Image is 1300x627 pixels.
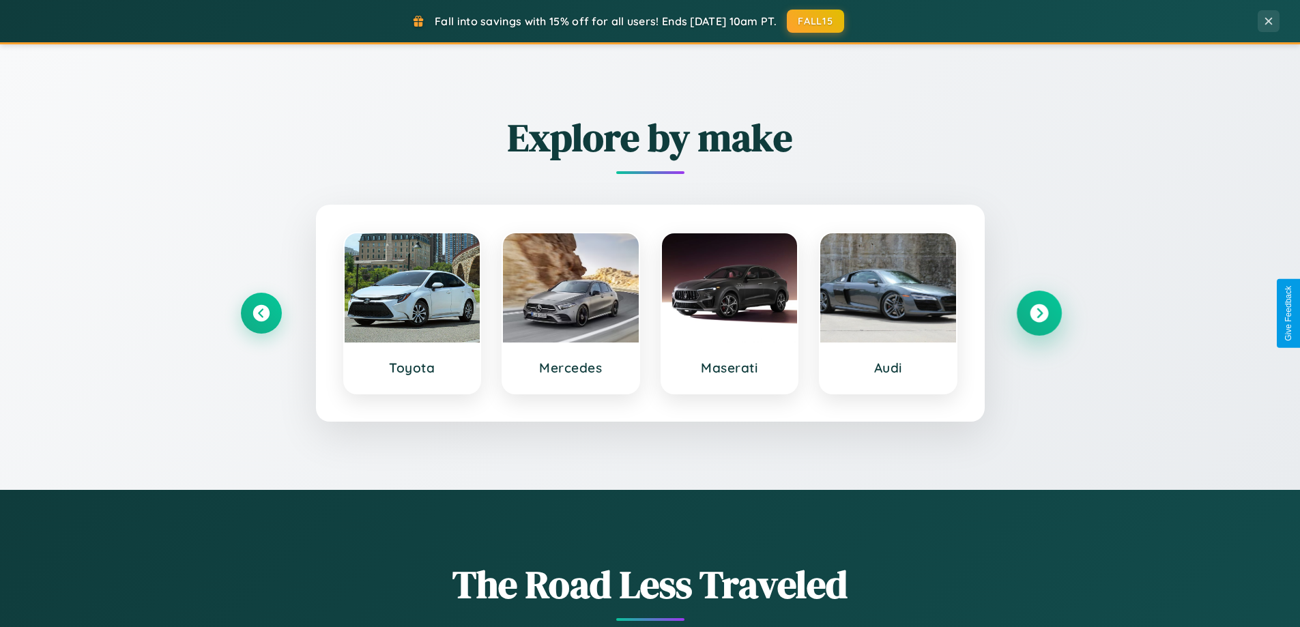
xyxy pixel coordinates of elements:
[676,360,784,376] h3: Maserati
[241,111,1060,164] h2: Explore by make
[1284,286,1293,341] div: Give Feedback
[435,14,777,28] span: Fall into savings with 15% off for all users! Ends [DATE] 10am PT.
[787,10,844,33] button: FALL15
[241,558,1060,611] h1: The Road Less Traveled
[358,360,467,376] h3: Toyota
[517,360,625,376] h3: Mercedes
[834,360,942,376] h3: Audi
